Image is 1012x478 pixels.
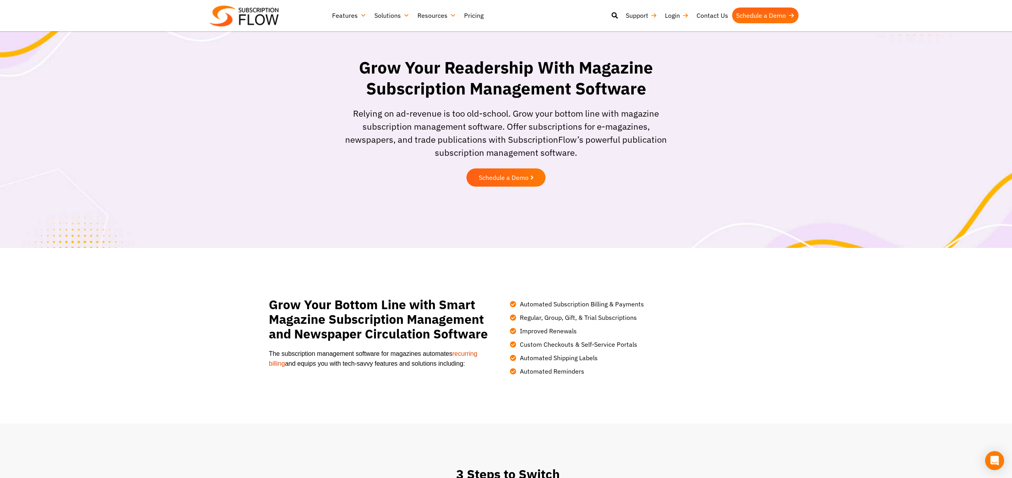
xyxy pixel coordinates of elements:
span: Automated Shipping Labels [518,353,598,363]
a: Resources [413,8,460,23]
img: Subscriptionflow [210,6,279,26]
span: Automated Subscription Billing & Payments [518,299,644,309]
a: Contact Us [693,8,732,23]
span: The subscription management software for magazines automates and equips you with tech-savvy featu... [269,350,477,367]
span: Regular, Group, Gift, & Trial Subscriptions [518,313,637,322]
span: Improved Renewals [518,326,577,336]
a: Features [328,8,370,23]
h1: Grow Your Readership With Magazine Subscription Management Software [342,57,670,99]
h2: Grow Your Bottom Line with Smart Magazine Subscription Management and Newspaper Circulation Software [269,297,490,341]
span: Custom Checkouts & Self-Service Portals [518,340,637,349]
a: Login [661,8,693,23]
div: Open Intercom Messenger [985,451,1004,470]
p: Relying on ad-revenue is too old-school. Grow your bottom line with magazine subscription managem... [342,107,670,159]
a: Solutions [370,8,413,23]
span: Automated Reminders [518,367,584,376]
a: Support [622,8,661,23]
a: Schedule a Demo [466,168,546,187]
a: Pricing [460,8,487,23]
a: Schedule a Demo [732,8,799,23]
span: Schedule a Demo [479,174,529,181]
